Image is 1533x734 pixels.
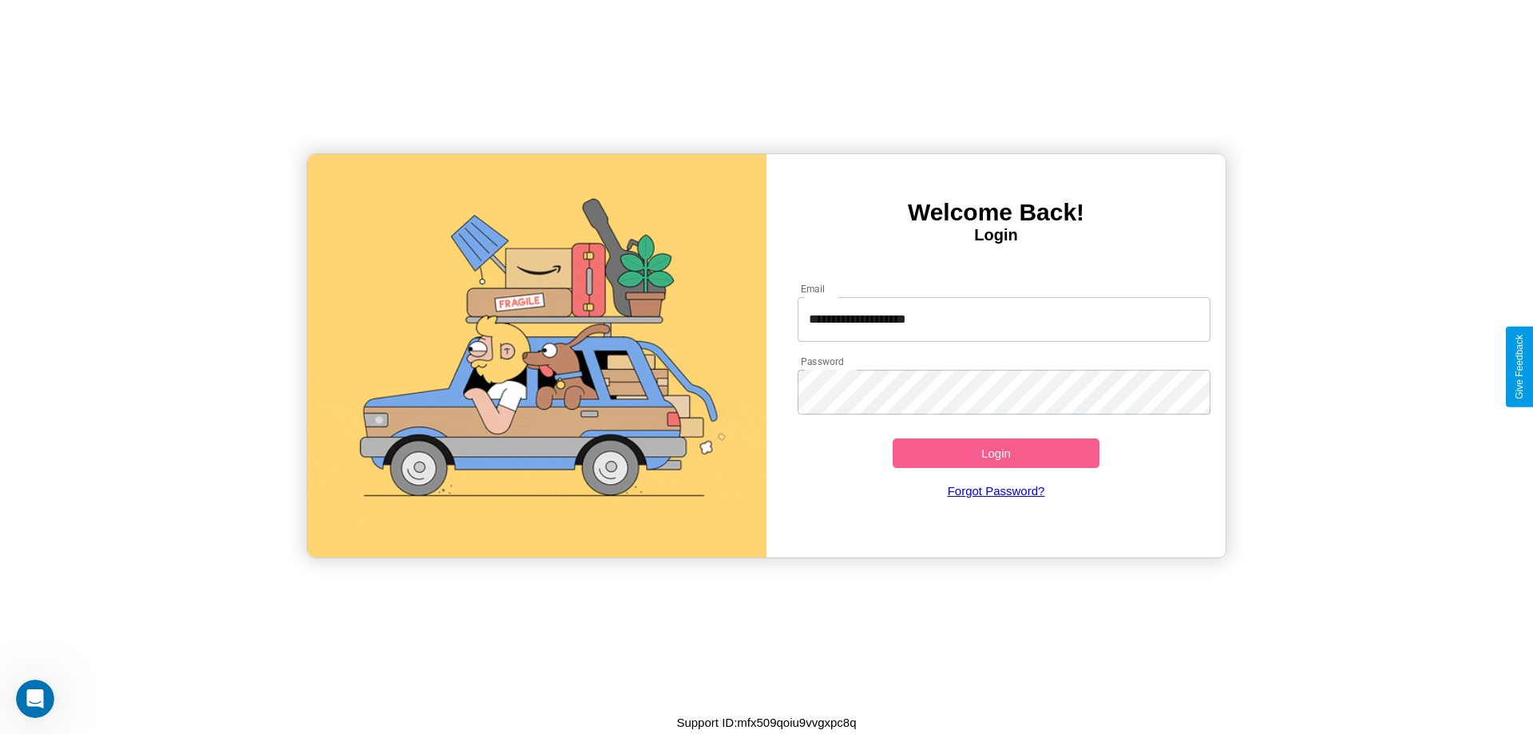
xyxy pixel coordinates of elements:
[801,282,826,296] label: Email
[766,199,1226,226] h3: Welcome Back!
[1514,335,1525,399] div: Give Feedback
[766,226,1226,244] h4: Login
[790,468,1203,514] a: Forgot Password?
[16,680,54,718] iframe: Intercom live chat
[676,712,856,733] p: Support ID: mfx509qoiu9vvgxpc8q
[893,438,1099,468] button: Login
[307,154,766,557] img: gif
[801,355,843,368] label: Password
